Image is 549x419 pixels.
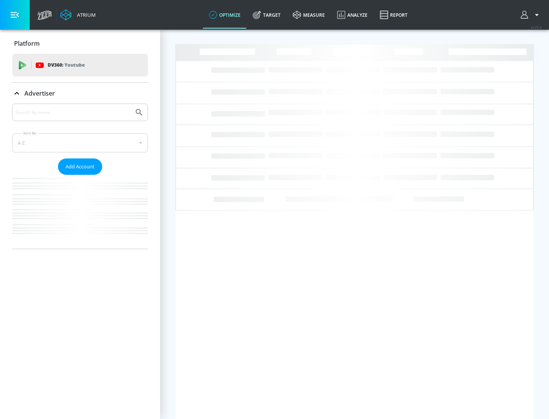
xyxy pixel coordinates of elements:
button: Add Account [58,158,102,175]
div: A-Z [12,133,148,152]
a: Analyze [331,1,374,29]
input: Search by name [15,107,131,117]
div: Platform [12,33,148,54]
label: Sort By [22,131,38,136]
nav: list of Advertiser [12,175,148,249]
p: Platform [14,39,40,48]
span: v 4.25.4 [531,25,541,29]
a: Target [247,1,287,29]
a: optimize [203,1,247,29]
p: Advertiser [24,89,55,98]
a: Atrium [60,9,96,21]
p: Youtube [64,61,85,69]
span: Add Account [66,162,95,171]
a: measure [287,1,331,29]
div: Advertiser [12,83,148,104]
a: Report [374,1,414,29]
div: DV360: Youtube [12,54,148,77]
div: Advertiser [12,104,148,249]
div: Atrium [74,11,96,18]
p: DV360: [48,61,85,69]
